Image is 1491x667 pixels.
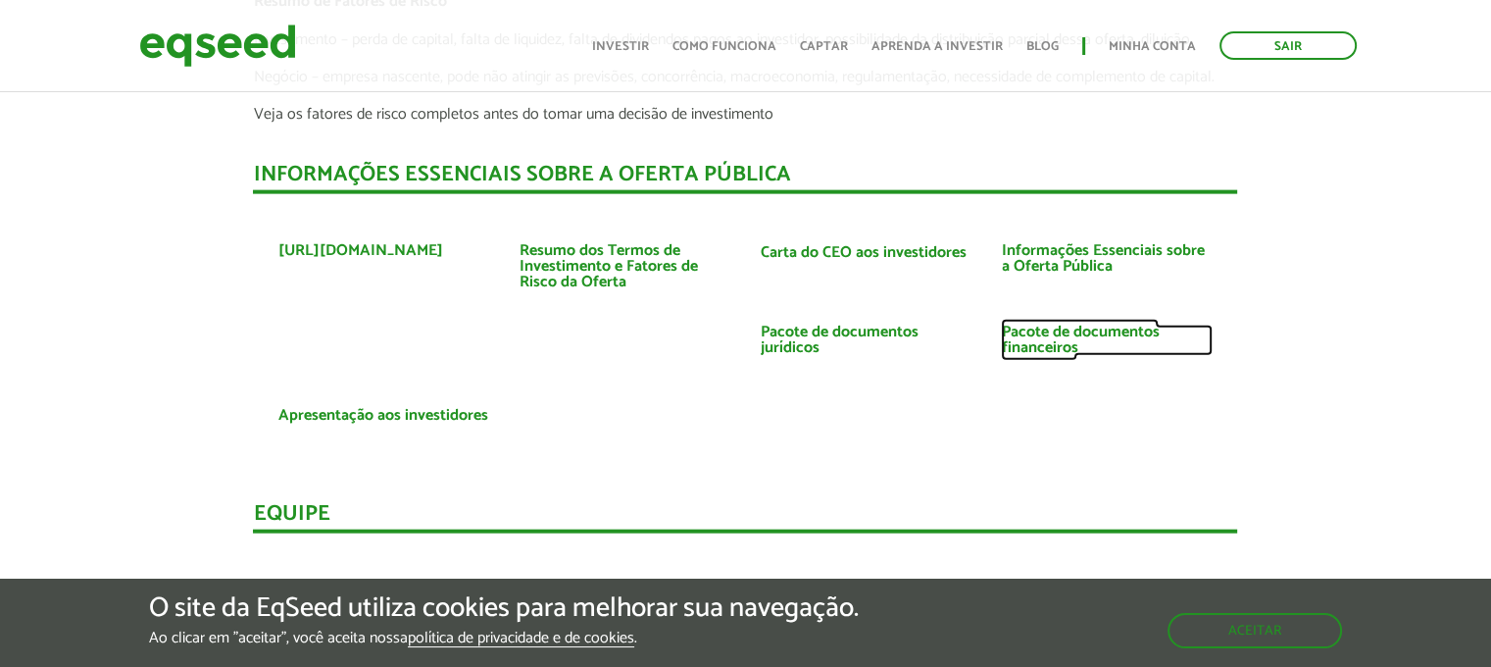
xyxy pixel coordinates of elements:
[277,408,487,424] a: Apresentação aos investidores
[519,243,730,290] a: Resumo dos Termos de Investimento e Fatores de Risco da Oferta
[408,631,634,647] a: política de privacidade e de cookies
[253,164,1237,194] div: INFORMAÇÕES ESSENCIAIS SOBRE A OFERTA PÚBLICA
[139,20,296,72] img: EqSeed
[592,40,649,53] a: Investir
[149,629,859,647] p: Ao clicar em "aceitar", você aceita nossa .
[1109,40,1196,53] a: Minha conta
[149,593,859,624] h5: O site da EqSeed utiliza cookies para melhorar sua navegação.
[1168,613,1342,648] button: Aceitar
[800,40,848,53] a: Captar
[871,40,1003,53] a: Aprenda a investir
[760,245,966,261] a: Carta do CEO aos investidores
[672,40,776,53] a: Como funciona
[253,105,1237,124] p: Veja os fatores de risco completos antes do tomar uma decisão de investimento
[253,503,1237,534] div: Equipe
[760,325,971,356] a: Pacote de documentos jurídicos
[1001,243,1213,275] a: Informações Essenciais sobre a Oferta Pública
[1219,31,1357,60] a: Sair
[1001,325,1213,356] a: Pacote de documentos financeiros
[277,243,442,259] a: [URL][DOMAIN_NAME]
[1026,40,1059,53] a: Blog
